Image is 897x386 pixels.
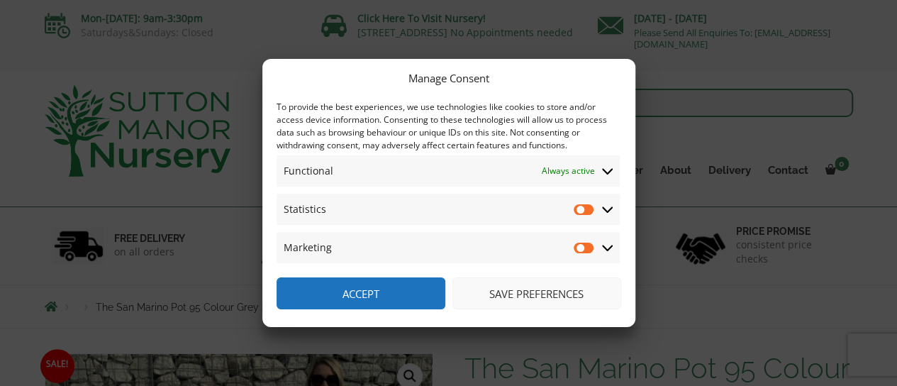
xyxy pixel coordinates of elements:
button: Accept [277,277,445,309]
summary: Statistics [277,194,620,225]
span: Marketing [284,239,332,256]
button: Save preferences [452,277,621,309]
div: To provide the best experiences, we use technologies like cookies to store and/or access device i... [277,101,620,152]
span: Statistics [284,201,326,218]
summary: Functional Always active [277,155,620,187]
div: Manage Consent [408,70,489,87]
span: Always active [542,162,595,180]
summary: Marketing [277,232,620,263]
span: Functional [284,162,333,180]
